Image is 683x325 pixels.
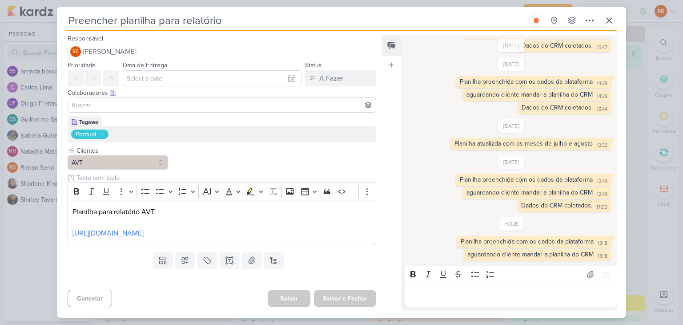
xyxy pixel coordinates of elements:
div: aguardando cliente mandar a planilha do CRM [467,251,594,258]
input: Kard Sem Título [66,12,526,28]
div: Planilha preenchida com os dados da plataforma [460,176,593,183]
div: 12:32 [597,142,607,149]
div: aguardando cliente mandar a planilha do CRM [466,91,593,98]
div: aguardando cliente mandar a planilha do CRM [466,189,593,196]
div: 17:03 [596,204,607,211]
div: Tagawa [79,118,98,126]
div: Parar relógio [533,17,540,24]
div: Editor editing area: main [68,200,376,246]
div: 14:29 [597,80,607,87]
div: 12:49 [597,191,607,198]
div: Editor editing area: main [405,283,617,307]
div: 16:44 [597,106,607,113]
button: A Fazer [305,70,376,86]
div: Editor toolbar [68,183,376,200]
div: Dados do CRM coletados. [521,202,592,209]
input: Select a date [123,70,301,86]
div: 12:49 [597,178,607,185]
div: 13:18 [598,240,607,247]
div: 13:18 [598,253,607,260]
label: Prioridade [68,61,96,69]
div: Pontual [76,130,96,139]
p: Planilha para relatório AVT [72,207,371,217]
input: Buscar [70,100,374,110]
button: RB [PERSON_NAME] [68,44,376,60]
div: Rogerio Bispo [70,46,81,57]
div: Colaboradores [68,88,376,97]
label: Data de Entrega [123,61,167,69]
input: Texto sem título [75,173,376,183]
button: AVT [68,155,168,170]
div: Planilha preenchida com os dados da plataforma [460,78,593,85]
label: Clientes [76,146,168,155]
div: Editor toolbar [405,266,617,283]
div: A Fazer [319,73,343,84]
div: Dados do CRM coletados. [522,42,593,49]
div: 15:47 [597,44,607,51]
div: Planilha preenchida com os dados da plataforma [461,238,594,245]
a: [URL][DOMAIN_NAME] [72,229,144,238]
div: Dados do CRM coletados. [522,104,593,111]
p: RB [72,49,79,54]
label: Responsável [68,35,103,42]
span: [PERSON_NAME] [83,46,137,57]
button: Cancelar [68,290,112,307]
div: Planilha atualizda com os meses de julho e agosto [454,140,593,147]
div: 14:29 [597,93,607,100]
label: Status [305,61,322,69]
